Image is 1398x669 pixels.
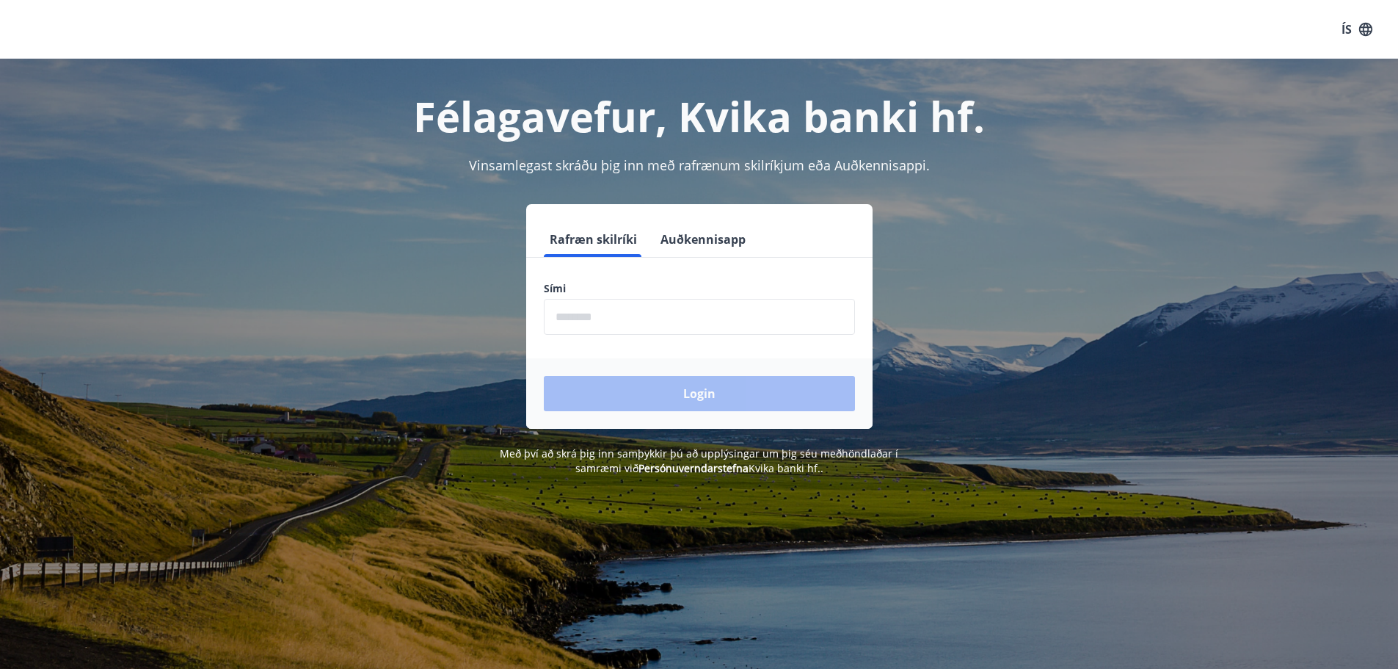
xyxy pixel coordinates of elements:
button: Rafræn skilríki [544,222,643,257]
button: ÍS [1333,16,1380,43]
a: Persónuverndarstefna [638,461,749,475]
h1: Félagavefur, Kvika banki hf. [189,88,1210,144]
span: Með því að skrá þig inn samþykkir þú að upplýsingar um þig séu meðhöndlaðar í samræmi við Kvika b... [500,446,898,475]
label: Sími [544,281,855,296]
button: Auðkennisapp [655,222,751,257]
span: Vinsamlegast skráðu þig inn með rafrænum skilríkjum eða Auðkennisappi. [469,156,930,174]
